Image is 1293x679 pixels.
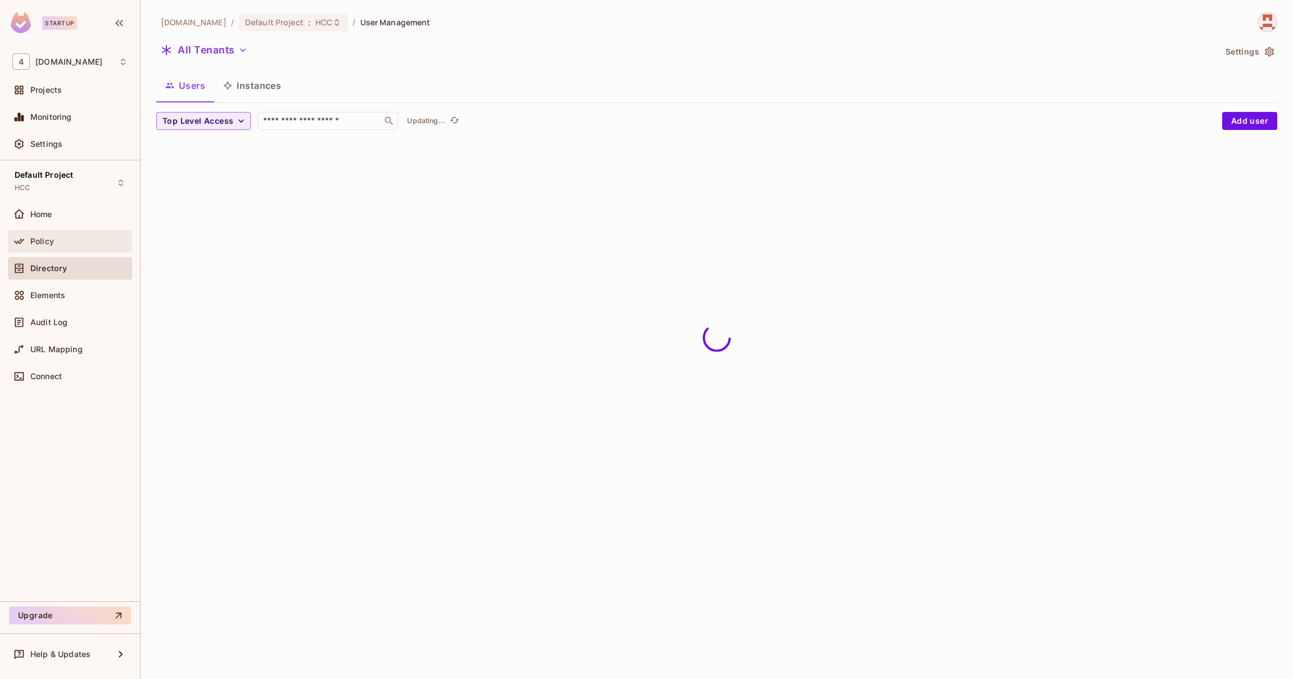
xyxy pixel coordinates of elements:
[352,17,355,28] li: /
[30,86,62,95] span: Projects
[30,264,67,273] span: Directory
[245,17,304,28] span: Default Project
[360,17,431,28] span: User Management
[30,113,72,122] span: Monitoring
[11,12,31,33] img: SReyMgAAAABJRU5ErkJggg==
[214,71,290,100] button: Instances
[30,237,54,246] span: Policy
[30,650,91,659] span: Help & Updates
[35,57,102,66] span: Workspace: 46labs.com
[30,291,65,300] span: Elements
[162,114,233,128] span: Top Level Access
[450,115,459,127] span: refresh
[9,606,131,624] button: Upgrade
[30,318,67,327] span: Audit Log
[156,112,251,130] button: Top Level Access
[12,53,30,70] span: 4
[30,345,83,354] span: URL Mapping
[15,183,30,192] span: HCC
[42,16,77,30] div: Startup
[407,116,445,125] p: Updating...
[315,17,332,28] span: HCC
[30,372,62,381] span: Connect
[1258,13,1277,32] img: abrar.gohar@46labs.com
[161,17,227,28] span: the active workspace
[1222,112,1277,130] button: Add user
[30,210,52,219] span: Home
[447,114,461,128] button: refresh
[156,41,252,59] button: All Tenants
[156,71,214,100] button: Users
[308,18,311,27] span: :
[30,140,62,149] span: Settings
[1221,43,1277,61] button: Settings
[445,114,461,128] span: Click to refresh data
[15,170,73,179] span: Default Project
[231,17,234,28] li: /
